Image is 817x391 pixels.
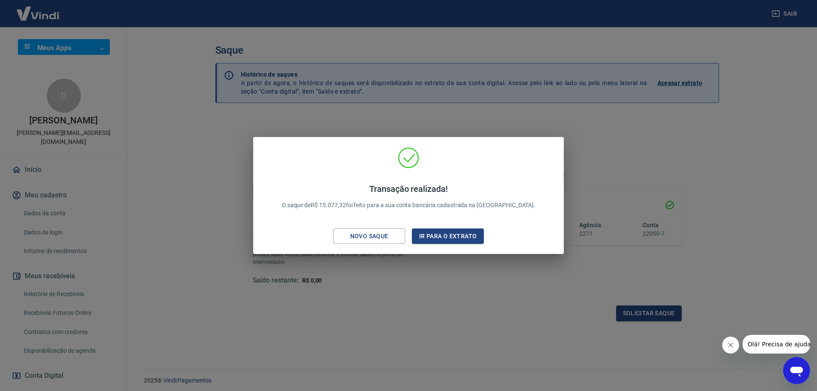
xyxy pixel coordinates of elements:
[5,6,71,13] span: Olá! Precisa de ajuda?
[282,184,536,194] h4: Transação realizada!
[333,228,405,244] button: Novo saque
[412,228,484,244] button: Ir para o extrato
[340,231,399,242] div: Novo saque
[743,335,810,354] iframe: Mensagem da empresa
[282,184,536,210] p: O saque de R$ 15.077,32 foi feito para a sua conta bancária cadastrada na [GEOGRAPHIC_DATA].
[722,337,739,354] iframe: Fechar mensagem
[783,357,810,384] iframe: Botão para abrir a janela de mensagens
